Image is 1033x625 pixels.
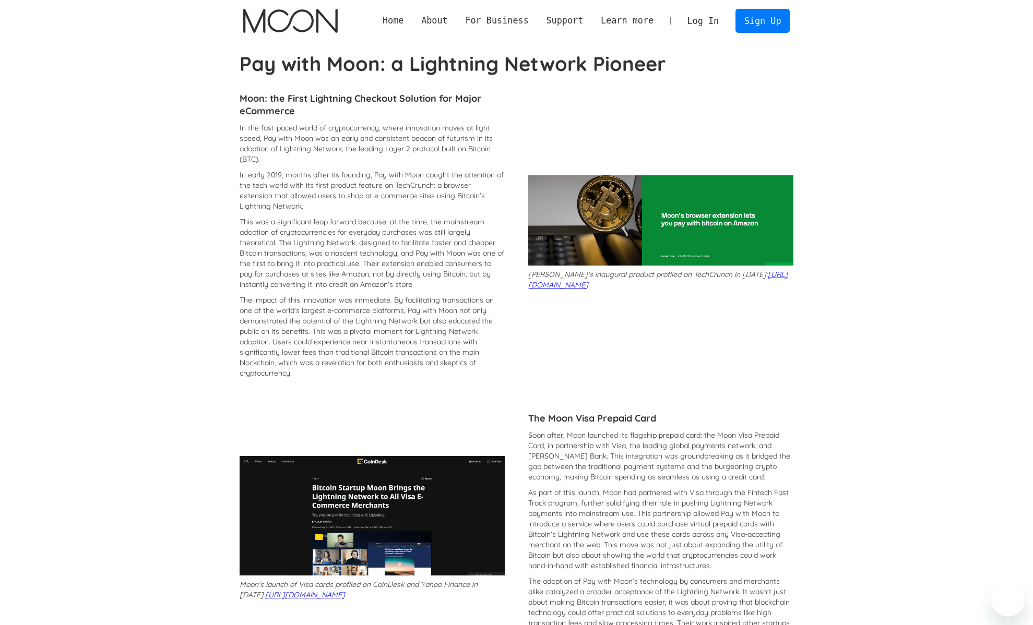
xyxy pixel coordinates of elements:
a: home [243,9,338,33]
h4: The Moon Visa Prepaid Card [528,412,793,425]
div: Support [538,14,592,27]
iframe: Кнопка запуска окна обмена сообщениями [991,583,1025,617]
div: Learn more [601,14,654,27]
div: Learn more [592,14,662,27]
p: Soon after, Moon launched its flagship prepaid card: the Moon Visa Prepaid Card, in partnership w... [528,430,793,482]
p: In the fast-paced world of cryptocurrency, where innovation moves at light speed, Pay with Moon w... [240,123,505,164]
img: Moon Logo [243,9,338,33]
h1: Pay with Moon: a Lightning Network Pioneer [240,52,793,75]
p: Moon's launch of Visa cards profiled on CoinDesk and Yahoo Finance in [DATE]: [240,579,505,600]
a: [URL][DOMAIN_NAME] [528,270,788,290]
p: As part of this launch, Moon had partnered with Visa through the Fintech Fast Track program, furt... [528,487,793,571]
a: Sign Up [735,9,790,32]
a: Home [374,14,412,27]
p: This was a significant leap forward because, at the time, the mainstream adoption of cryptocurren... [240,217,505,290]
a: Log In [679,9,728,32]
p: [PERSON_NAME]'s inaugural product profiled on TechCrunch in [DATE]: [528,269,793,290]
a: [URL][DOMAIN_NAME] [265,590,345,599]
h4: Moon: the First Lightning Checkout Solution for Major eCommerce [240,92,505,117]
div: Support [546,14,583,27]
p: The impact of this innovation was immediate. By facilitating transactions on one of the world's l... [240,295,505,378]
div: About [412,14,456,27]
p: In early 2019, months after its founding, Pay with Moon caught the attention of the tech world wi... [240,170,505,211]
div: For Business [457,14,538,27]
div: For Business [465,14,528,27]
div: About [421,14,448,27]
